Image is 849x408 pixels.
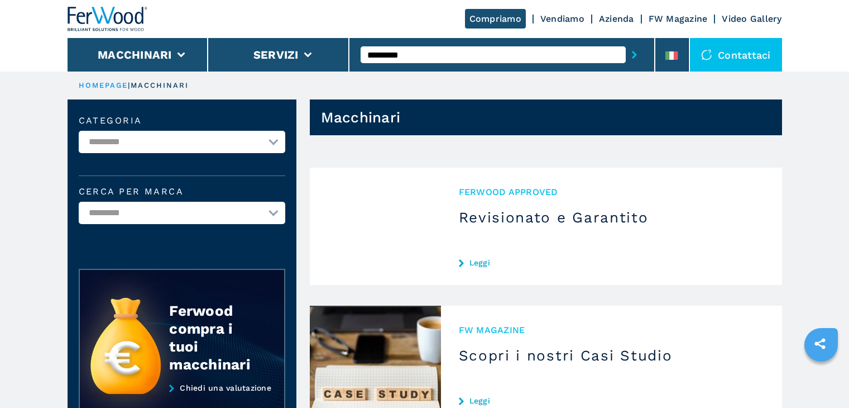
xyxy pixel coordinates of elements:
iframe: Chat [802,358,841,400]
span: | [128,81,130,89]
a: FW Magazine [649,13,708,24]
img: Contattaci [701,49,712,60]
a: HOMEPAGE [79,81,128,89]
button: Servizi [253,48,299,61]
a: Leggi [459,396,764,405]
h3: Scopri i nostri Casi Studio [459,347,764,364]
span: FW MAGAZINE [459,324,764,336]
div: Ferwood compra i tuoi macchinari [169,302,262,373]
label: Cerca per marca [79,187,285,196]
button: Macchinari [98,48,172,61]
p: macchinari [131,80,189,91]
a: sharethis [806,330,834,358]
a: Vendiamo [540,13,584,24]
img: Ferwood [68,7,148,31]
span: Ferwood Approved [459,186,764,198]
label: Categoria [79,116,285,125]
a: Video Gallery [722,13,781,24]
a: Compriamo [465,9,526,29]
img: Revisionato e Garantito [310,168,441,285]
h3: Revisionato e Garantito [459,208,764,226]
div: Contattaci [690,38,782,72]
a: Leggi [459,258,764,267]
a: Azienda [599,13,634,24]
button: submit-button [626,42,643,68]
h1: Macchinari [321,108,401,126]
